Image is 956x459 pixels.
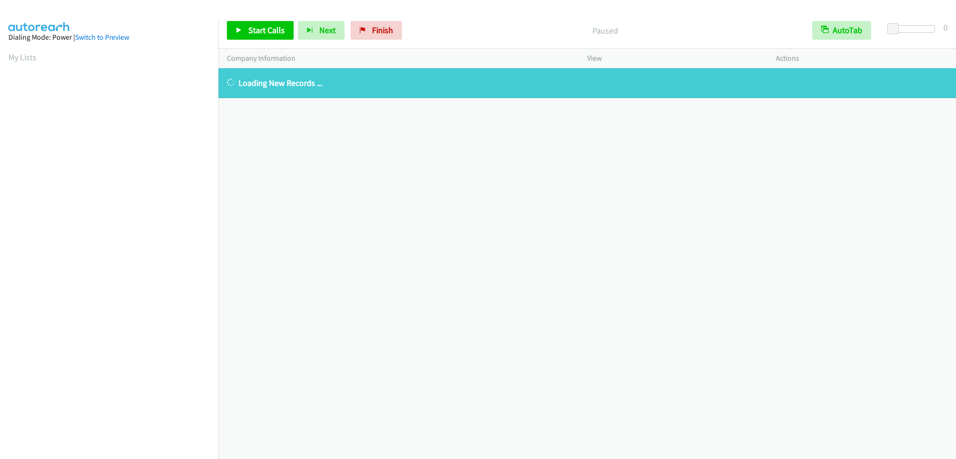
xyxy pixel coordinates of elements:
p: Loading New Records ... [227,77,948,89]
div: Delay between calls (in seconds) [892,25,935,33]
p: Paused [415,24,795,37]
span: Start Calls [248,25,285,35]
div: 0 [943,21,948,34]
a: Finish [351,21,402,40]
button: Next [298,21,344,40]
p: Actions [776,53,948,64]
span: Next [319,25,336,35]
div: Dialing Mode: Power | [8,32,210,43]
p: View [587,53,759,64]
a: My Lists [8,52,36,63]
span: Finish [372,25,393,35]
a: Start Calls [227,21,294,40]
button: AutoTab [812,21,871,40]
a: Switch to Preview [75,33,129,42]
p: Company Information [227,53,570,64]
